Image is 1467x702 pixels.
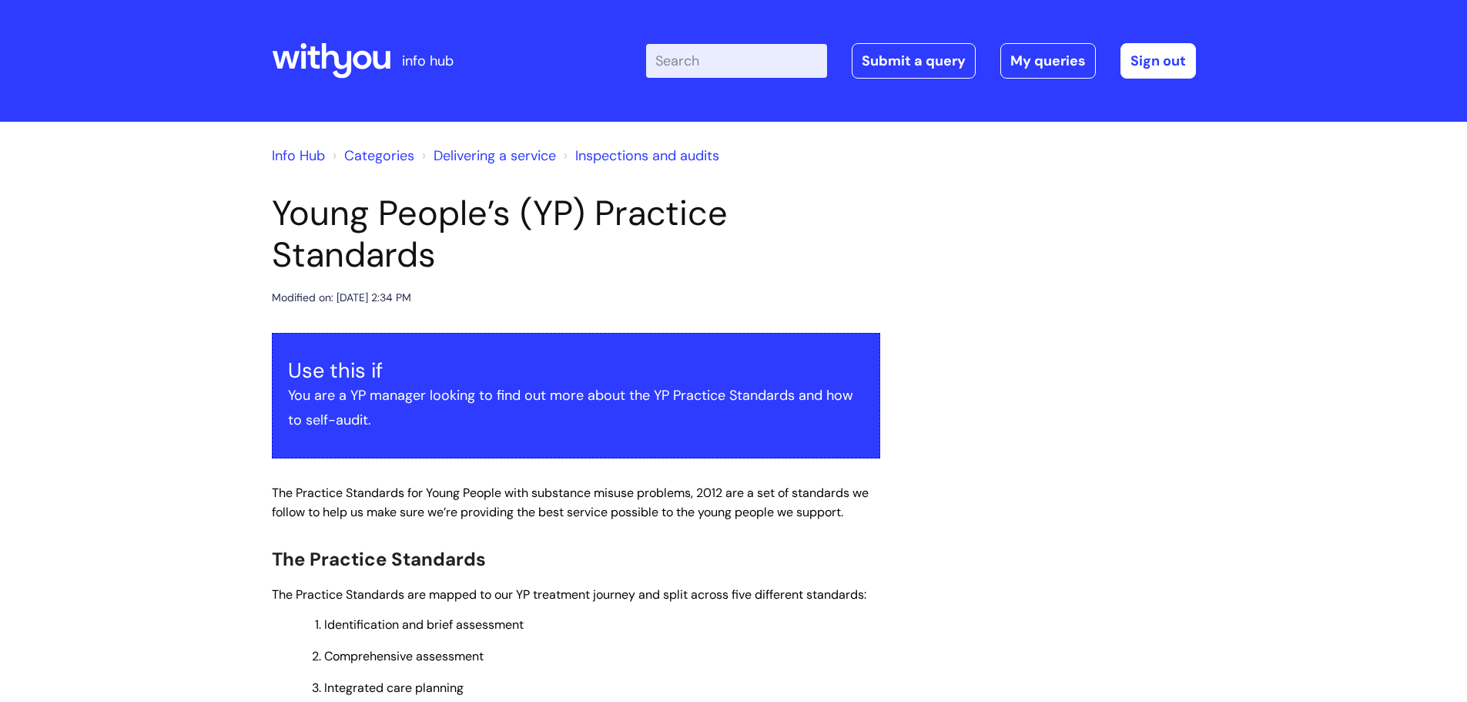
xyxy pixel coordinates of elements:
[1120,43,1196,79] a: Sign out
[272,547,486,571] span: The Practice Standards
[402,49,454,73] p: info hub
[434,146,556,165] a: Delivering a service
[272,485,869,520] span: The Practice Standards for Young People with substance misuse problems, 2012 are a set of standar...
[575,146,719,165] a: Inspections and audits
[272,146,325,165] a: Info Hub
[1000,43,1096,79] a: My queries
[272,586,866,603] span: The Practice Standards are mapped to our YP treatment journey and split across five different sta...
[324,648,484,664] span: Comprehensive assessment
[344,146,414,165] a: Categories
[560,143,719,168] li: Inspections and audits
[272,193,880,276] h1: Young People’s (YP) Practice Standards
[272,288,411,307] div: Modified on: [DATE] 2:34 PM
[329,143,414,168] li: Solution home
[646,44,827,78] input: Search
[646,43,1196,79] div: | -
[288,383,864,433] p: You are a YP manager looking to find out more about the YP Practice Standards and how to self-audit.
[418,143,556,168] li: Delivering a service
[852,43,976,79] a: Submit a query
[324,680,464,696] span: Integrated care planning
[324,616,524,633] span: Identification and brief assessment
[288,358,864,383] h3: Use this if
